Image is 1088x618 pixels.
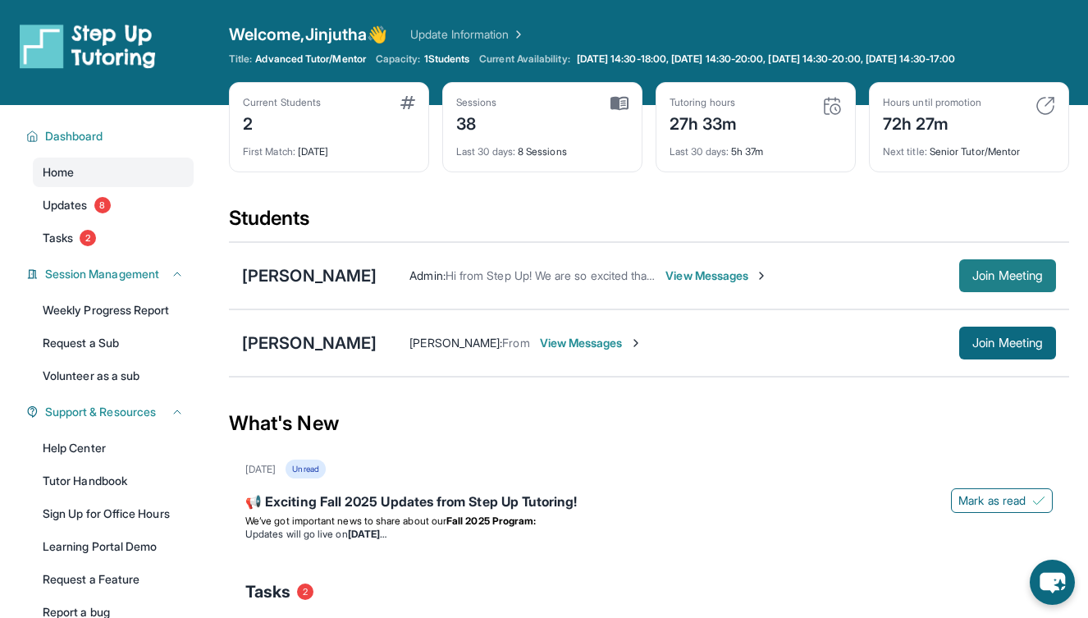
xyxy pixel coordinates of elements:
[243,145,295,158] span: First Match :
[33,499,194,529] a: Sign Up for Office Hours
[45,128,103,144] span: Dashboard
[297,584,313,600] span: 2
[883,109,981,135] div: 72h 27m
[400,96,415,109] img: card
[509,26,525,43] img: Chevron Right
[242,264,377,287] div: [PERSON_NAME]
[242,332,377,355] div: [PERSON_NAME]
[286,460,325,478] div: Unread
[670,145,729,158] span: Last 30 days :
[574,53,958,66] a: [DATE] 14:30-18:00, [DATE] 14:30-20:00, [DATE] 14:30-20:00, [DATE] 14:30-17:00
[33,328,194,358] a: Request a Sub
[33,532,194,561] a: Learning Portal Demo
[409,268,445,282] span: Admin :
[1030,560,1075,605] button: chat-button
[43,197,88,213] span: Updates
[424,53,470,66] span: 1 Students
[883,96,981,109] div: Hours until promotion
[39,266,184,282] button: Session Management
[348,528,386,540] strong: [DATE]
[33,466,194,496] a: Tutor Handbook
[1035,96,1055,116] img: card
[959,259,1056,292] button: Join Meeting
[502,336,529,350] span: From
[33,223,194,253] a: Tasks2
[33,295,194,325] a: Weekly Progress Report
[80,230,96,246] span: 2
[20,23,156,69] img: logo
[822,96,842,116] img: card
[972,338,1043,348] span: Join Meeting
[45,266,159,282] span: Session Management
[33,361,194,391] a: Volunteer as a sub
[883,145,927,158] span: Next title :
[456,109,497,135] div: 38
[883,135,1055,158] div: Senior Tutor/Mentor
[670,96,738,109] div: Tutoring hours
[243,96,321,109] div: Current Students
[577,53,955,66] span: [DATE] 14:30-18:00, [DATE] 14:30-20:00, [DATE] 14:30-20:00, [DATE] 14:30-17:00
[456,145,515,158] span: Last 30 days :
[33,565,194,594] a: Request a Feature
[540,335,642,351] span: View Messages
[972,271,1043,281] span: Join Meeting
[409,336,502,350] span: [PERSON_NAME] :
[456,135,629,158] div: 8 Sessions
[45,404,156,420] span: Support & Resources
[446,515,536,527] strong: Fall 2025 Program:
[376,53,421,66] span: Capacity:
[670,135,842,158] div: 5h 37m
[229,53,252,66] span: Title:
[456,96,497,109] div: Sessions
[229,23,387,46] span: Welcome, Jinjutha 👋
[959,327,1056,359] button: Join Meeting
[629,336,642,350] img: Chevron-Right
[245,463,276,476] div: [DATE]
[665,268,768,284] span: View Messages
[43,230,73,246] span: Tasks
[33,190,194,220] a: Updates8
[479,53,569,66] span: Current Availability:
[245,515,446,527] span: We’ve got important news to share about our
[33,433,194,463] a: Help Center
[958,492,1026,509] span: Mark as read
[243,109,321,135] div: 2
[245,492,1053,515] div: 📢 Exciting Fall 2025 Updates from Step Up Tutoring!
[33,158,194,187] a: Home
[245,528,1053,541] li: Updates will go live on
[245,580,290,603] span: Tasks
[951,488,1053,513] button: Mark as read
[243,135,415,158] div: [DATE]
[1032,494,1045,507] img: Mark as read
[410,26,525,43] a: Update Information
[610,96,629,111] img: card
[39,128,184,144] button: Dashboard
[755,269,768,282] img: Chevron-Right
[670,109,738,135] div: 27h 33m
[94,197,111,213] span: 8
[229,205,1069,241] div: Students
[229,387,1069,460] div: What's New
[43,164,74,181] span: Home
[39,404,184,420] button: Support & Resources
[255,53,365,66] span: Advanced Tutor/Mentor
